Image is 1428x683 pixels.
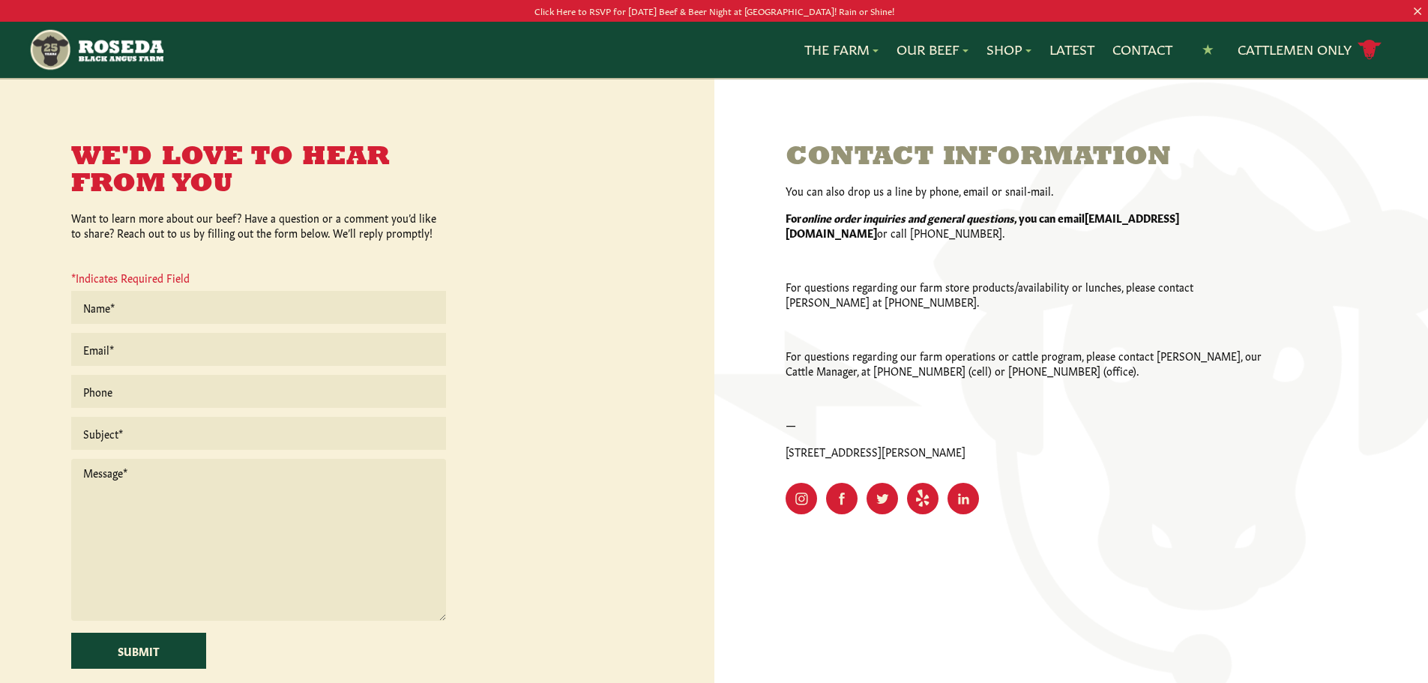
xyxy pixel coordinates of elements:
[71,291,446,324] input: Name*
[801,210,1014,225] em: online order inquiries and general questions
[786,483,817,514] a: Visit Our Instagram Page
[1049,40,1094,59] a: Latest
[28,28,163,72] img: https://roseda.com/wp-content/uploads/2021/05/roseda-25-header.png
[786,210,1179,240] strong: [EMAIL_ADDRESS][DOMAIN_NAME]
[1238,37,1382,63] a: Cattlemen Only
[1112,40,1172,59] a: Contact
[71,3,1357,19] p: Click Here to RSVP for [DATE] Beef & Beer Night at [GEOGRAPHIC_DATA]! Rain or Shine!
[71,210,446,240] p: Want to learn more about our beef? Have a question or a comment you’d like to share? Reach out to...
[786,279,1265,309] p: For questions regarding our farm store products/availability or lunches, please contact [PERSON_N...
[786,183,1265,198] p: You can also drop us a line by phone, email or snail-mail.
[28,22,1400,78] nav: Main Navigation
[986,40,1031,59] a: Shop
[786,417,1265,432] p: —
[786,348,1265,378] p: For questions regarding our farm operations or cattle program, please contact [PERSON_NAME], our ...
[826,483,858,514] a: Visit Our Facebook Page
[786,444,1265,459] p: [STREET_ADDRESS][PERSON_NAME]
[786,210,1265,240] p: or call [PHONE_NUMBER].
[71,375,446,408] input: Phone
[786,210,1085,225] strong: For , you can email
[907,483,939,514] a: Visit Our Yelp Page
[897,40,968,59] a: Our Beef
[804,40,879,59] a: The Farm
[71,417,446,450] input: Subject*
[71,333,446,366] input: Email*
[867,483,898,514] a: Visit Our Twitter Page
[948,483,979,514] a: Visit Our LinkedIn Page
[71,270,446,291] p: *Indicates Required Field
[71,144,446,198] h3: We'd Love to Hear From You
[786,144,1265,171] h3: Contact Information
[71,633,206,669] input: Submit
